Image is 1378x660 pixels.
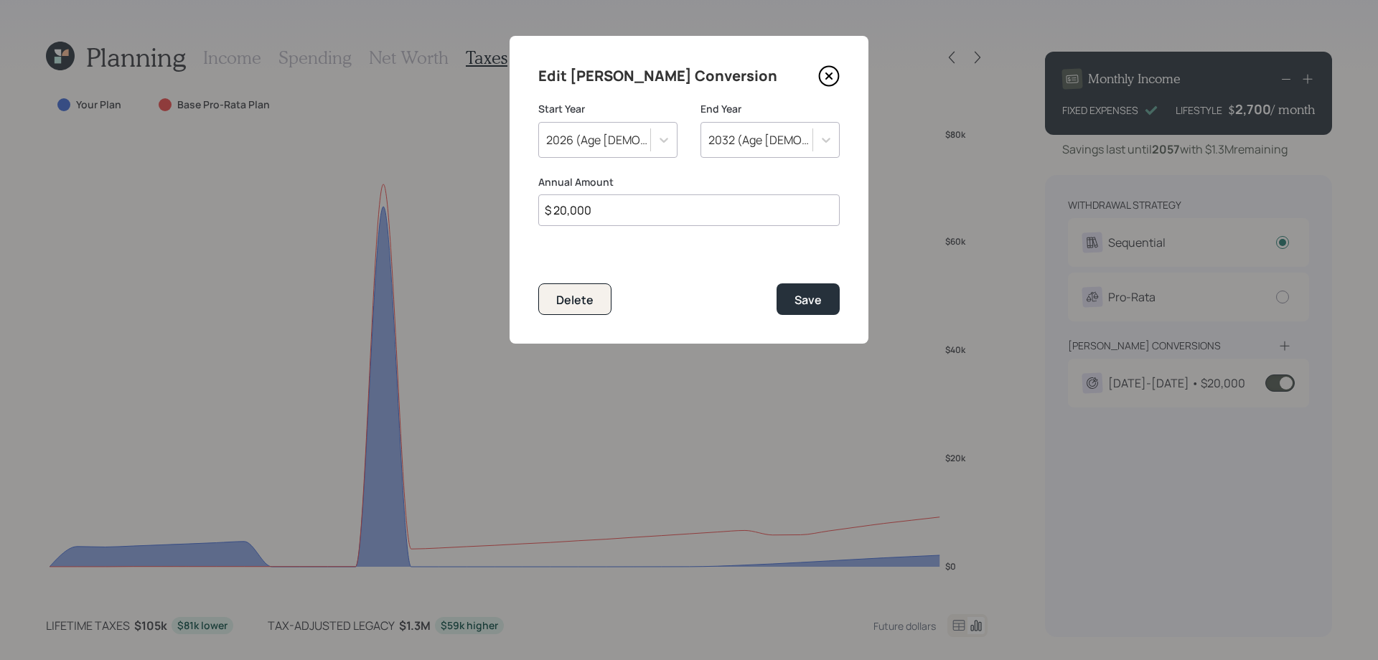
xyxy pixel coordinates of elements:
[708,132,814,148] div: 2032 (Age [DEMOGRAPHIC_DATA], 77)
[556,292,594,308] div: Delete
[795,292,822,308] div: Save
[538,102,678,116] label: Start Year
[538,283,611,314] button: Delete
[777,283,840,314] button: Save
[700,102,840,116] label: End Year
[538,65,777,88] h4: Edit [PERSON_NAME] Conversion
[538,175,840,189] label: Annual Amount
[546,132,652,148] div: 2026 (Age [DEMOGRAPHIC_DATA], 71)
